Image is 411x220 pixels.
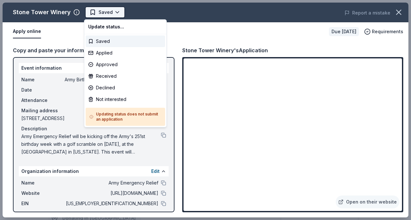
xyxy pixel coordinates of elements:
div: Saved [86,35,165,47]
div: Approved [86,59,165,70]
div: Received [86,70,165,82]
div: Update status... [86,21,165,33]
h5: Updating status does not submit an application [90,112,161,122]
div: Declined [86,82,165,94]
span: Army Birthday Golf Awards Luncheon Silent Auction [84,8,136,15]
div: Not interested [86,94,165,105]
div: Applied [86,47,165,59]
